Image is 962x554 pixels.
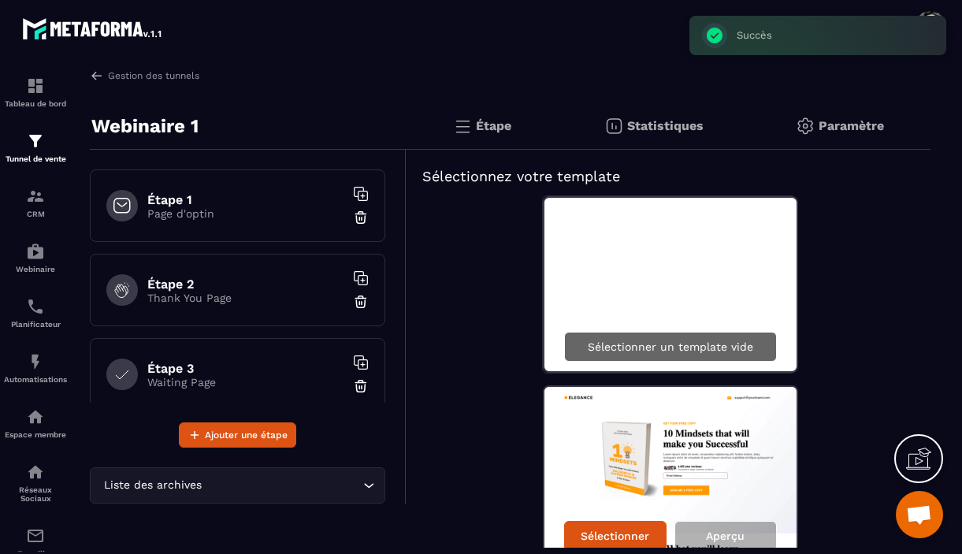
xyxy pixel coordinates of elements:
img: automations [26,352,45,371]
img: trash [353,210,369,225]
img: scheduler [26,297,45,316]
p: Webinaire [4,265,67,273]
p: Réseaux Sociaux [4,485,67,503]
a: formationformationTunnel de vente [4,120,67,175]
a: formationformationCRM [4,175,67,230]
input: Search for option [205,477,359,494]
p: Tunnel de vente [4,154,67,163]
a: Gestion des tunnels [90,69,199,83]
a: social-networksocial-networkRéseaux Sociaux [4,451,67,515]
img: formation [26,132,45,151]
p: Sélectionner [581,530,649,542]
h6: Étape 1 [147,192,344,207]
a: schedulerschedulerPlanificateur [4,285,67,340]
a: Ouvrir le chat [896,491,943,538]
p: Sélectionner un template vide [588,340,753,353]
p: Statistiques [627,118,704,133]
img: stats.20deebd0.svg [604,117,623,136]
img: logo [22,14,164,43]
img: formation [26,76,45,95]
div: Search for option [90,467,385,504]
img: bars.0d591741.svg [453,117,472,136]
p: Page d'optin [147,207,344,220]
p: Paramètre [819,118,884,133]
img: trash [353,378,369,394]
img: trash [353,294,369,310]
img: email [26,526,45,545]
span: Liste des archives [100,477,205,494]
span: Ajouter une étape [205,427,288,443]
p: CRM [4,210,67,218]
p: Aperçu [706,530,745,542]
h6: Étape 2 [147,277,344,292]
img: automations [26,407,45,426]
button: Ajouter une étape [179,422,296,448]
p: Automatisations [4,375,67,384]
a: automationsautomationsWebinaire [4,230,67,285]
p: Thank You Page [147,292,344,304]
img: arrow [90,69,104,83]
p: Tableau de bord [4,99,67,108]
img: social-network [26,463,45,481]
a: automationsautomationsEspace membre [4,396,67,451]
p: Planificateur [4,320,67,329]
p: Webinaire 1 [91,110,199,142]
img: setting-gr.5f69749f.svg [796,117,815,136]
p: Espace membre [4,430,67,439]
p: Étape [476,118,511,133]
a: automationsautomationsAutomatisations [4,340,67,396]
h5: Sélectionnez votre template [422,165,915,188]
img: automations [26,242,45,261]
a: formationformationTableau de bord [4,65,67,120]
h6: Étape 3 [147,361,344,376]
p: Waiting Page [147,376,344,389]
img: formation [26,187,45,206]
